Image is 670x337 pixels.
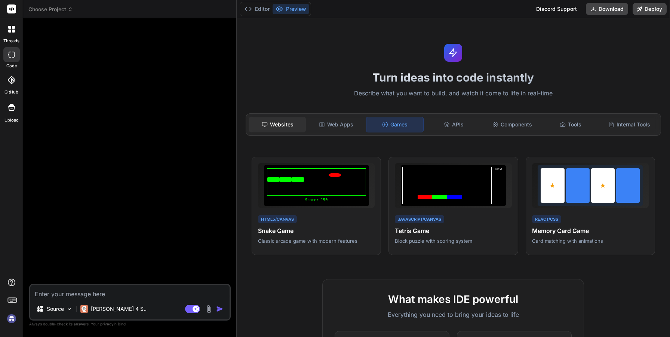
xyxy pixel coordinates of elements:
[601,117,658,132] div: Internal Tools
[6,63,17,69] label: code
[4,117,19,123] label: Upload
[249,117,306,132] div: Websites
[5,312,18,325] img: signin
[258,238,375,244] p: Classic arcade game with modern features
[267,197,366,203] div: Score: 150
[395,226,511,235] h4: Tetris Game
[307,117,364,132] div: Web Apps
[241,89,666,98] p: Describe what you want to build, and watch it come to life in real-time
[366,117,424,132] div: Games
[28,6,73,13] span: Choose Project
[633,3,667,15] button: Deploy
[29,321,231,328] p: Always double-check its answers. Your in Bind
[532,226,649,235] h4: Memory Card Game
[532,238,649,244] p: Card matching with animations
[242,4,273,14] button: Editor
[532,3,581,15] div: Discord Support
[258,226,375,235] h4: Snake Game
[586,3,628,15] button: Download
[542,117,599,132] div: Tools
[335,310,572,319] p: Everything you need to bring your ideas to life
[532,215,561,224] div: React/CSS
[3,38,19,44] label: threads
[80,305,88,313] img: Claude 4 Sonnet
[47,305,64,313] p: Source
[4,89,18,95] label: GitHub
[273,4,309,14] button: Preview
[241,71,666,84] h1: Turn ideas into code instantly
[484,117,541,132] div: Components
[395,238,511,244] p: Block puzzle with scoring system
[205,305,213,313] img: attachment
[258,215,297,224] div: HTML5/Canvas
[335,291,572,307] h2: What makes IDE powerful
[66,306,73,312] img: Pick Models
[91,305,147,313] p: [PERSON_NAME] 4 S..
[216,305,224,313] img: icon
[493,167,504,204] div: Next
[100,322,114,326] span: privacy
[395,215,444,224] div: JavaScript/Canvas
[425,117,482,132] div: APIs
